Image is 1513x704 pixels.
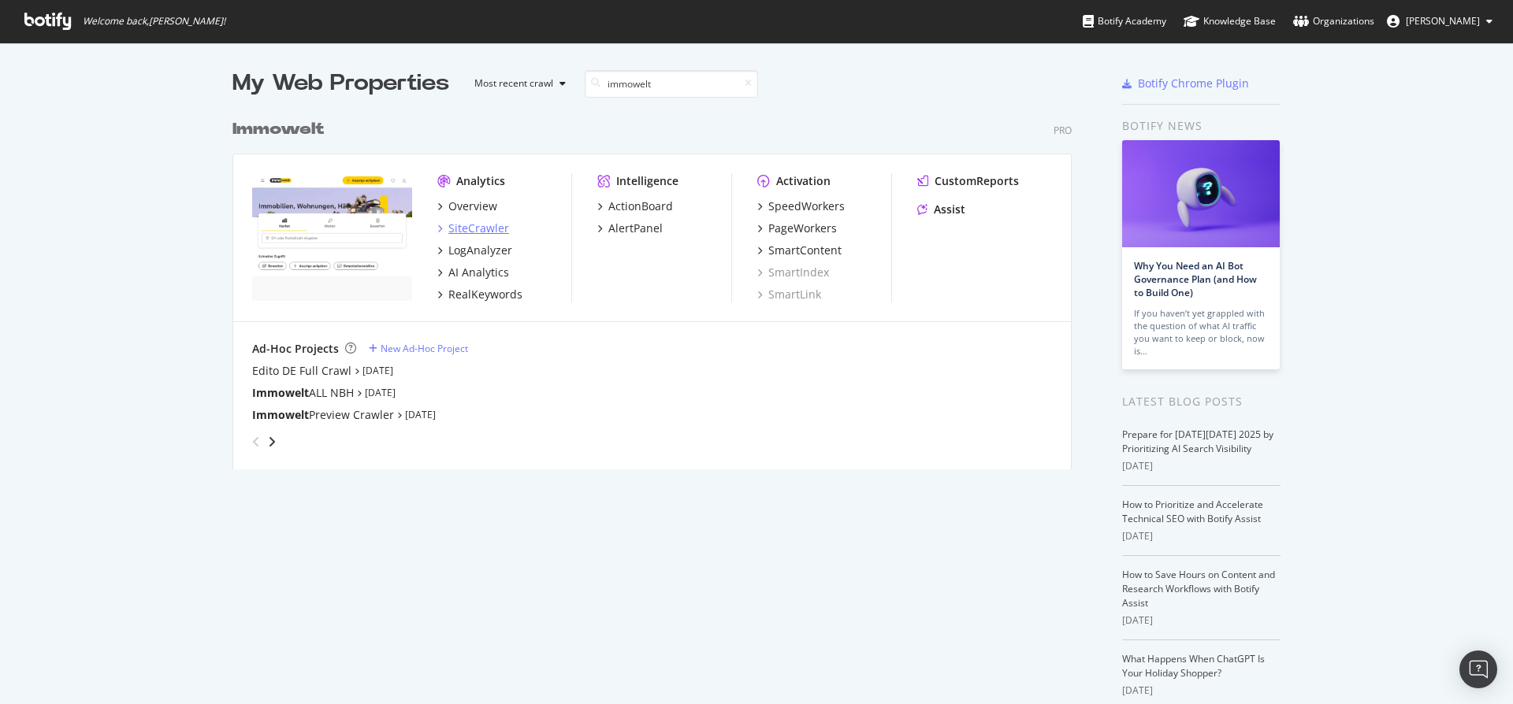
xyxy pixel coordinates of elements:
div: ALL NBH [252,385,354,401]
div: CustomReports [935,173,1019,189]
a: How to Prioritize and Accelerate Technical SEO with Botify Assist [1122,498,1263,525]
div: Latest Blog Posts [1122,393,1281,410]
div: Overview [448,198,497,214]
div: [DATE] [1122,613,1281,628]
span: Welcome back, [PERSON_NAME] ! [83,15,225,28]
div: RealKeywords [448,287,522,302]
div: Botify Academy [1083,13,1166,29]
div: My Web Properties [232,68,449,99]
div: PageWorkers [768,220,837,236]
div: Organizations [1293,13,1374,29]
b: Immowelt [232,121,324,137]
a: Edito DE Full Crawl [252,363,351,379]
div: New Ad-Hoc Project [381,342,468,355]
a: CustomReports [917,173,1019,189]
a: RealKeywords [437,287,522,302]
a: New Ad-Hoc Project [369,342,468,355]
a: Overview [437,198,497,214]
div: angle-right [266,434,277,450]
div: Botify news [1122,117,1281,135]
span: Kruse Andreas [1406,14,1480,28]
img: Why You Need an AI Bot Governance Plan (and How to Build One) [1122,140,1280,247]
a: ActionBoard [597,198,673,214]
div: Most recent crawl [474,79,553,88]
input: Search [585,70,758,98]
div: Analytics [456,173,505,189]
div: [DATE] [1122,529,1281,543]
a: SmartLink [757,287,821,302]
div: Intelligence [616,173,678,189]
a: [DATE] [405,408,436,421]
div: Preview Crawler [252,407,394,423]
a: PageWorkers [757,220,837,236]
div: AI Analytics [448,265,509,280]
a: [DATE] [365,386,396,399]
a: AI Analytics [437,265,509,280]
div: Ad-Hoc Projects [252,341,339,357]
div: Activation [776,173,831,189]
div: ActionBoard [608,198,673,214]
div: angle-left [246,429,266,454]
img: immowelt.de [252,173,412,301]
div: If you haven’t yet grappled with the question of what AI traffic you want to keep or block, now is… [1134,307,1268,358]
div: SiteCrawler [448,220,509,236]
b: Immowelt [252,385,309,400]
a: ImmoweltPreview Crawler [252,407,394,423]
a: SmartIndex [757,265,829,280]
a: [DATE] [362,364,393,377]
a: Assist [917,202,965,217]
div: LogAnalyzer [448,243,512,258]
a: Prepare for [DATE][DATE] 2025 by Prioritizing AI Search Visibility [1122,428,1273,455]
a: Immowelt [232,118,330,141]
a: SmartContent [757,243,842,258]
div: Knowledge Base [1184,13,1276,29]
div: Botify Chrome Plugin [1138,76,1249,91]
a: LogAnalyzer [437,243,512,258]
div: SmartContent [768,243,842,258]
div: [DATE] [1122,684,1281,698]
a: SiteCrawler [437,220,509,236]
a: How to Save Hours on Content and Research Workflows with Botify Assist [1122,568,1275,610]
div: Pro [1054,124,1072,137]
a: ImmoweltALL NBH [252,385,354,401]
button: [PERSON_NAME] [1374,9,1505,34]
b: Immowelt [252,407,309,422]
div: Assist [934,202,965,217]
a: AlertPanel [597,220,663,236]
div: AlertPanel [608,220,663,236]
div: SpeedWorkers [768,198,845,214]
div: grid [232,99,1084,469]
a: What Happens When ChatGPT Is Your Holiday Shopper? [1122,652,1265,680]
a: Why You Need an AI Bot Governance Plan (and How to Build One) [1134,259,1257,299]
a: SpeedWorkers [757,198,845,214]
div: [DATE] [1122,459,1281,473]
a: Botify Chrome Plugin [1122,76,1249,91]
button: Most recent crawl [462,71,572,96]
div: Open Intercom Messenger [1459,650,1497,688]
